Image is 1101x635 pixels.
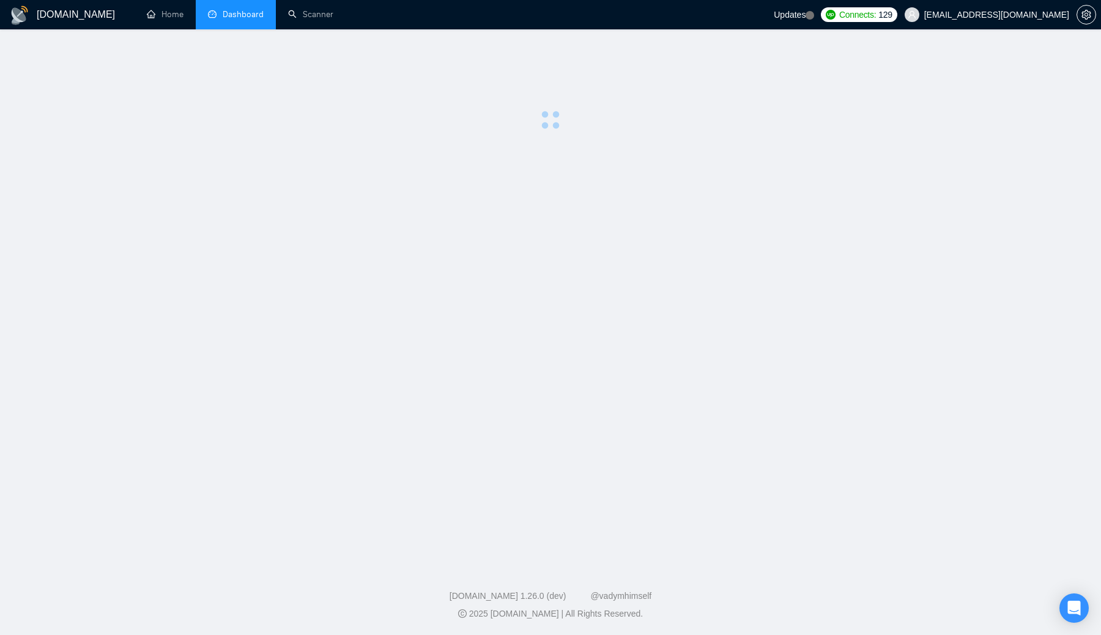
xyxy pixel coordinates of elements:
span: setting [1077,10,1095,20]
a: setting [1077,10,1096,20]
span: user [908,10,916,19]
a: searchScanner [288,9,333,20]
a: homeHome [147,9,183,20]
span: 129 [878,8,892,21]
div: Open Intercom Messenger [1059,593,1089,623]
span: Updates [774,10,806,20]
span: dashboard [208,10,217,18]
a: @vadymhimself [590,591,651,601]
span: Dashboard [223,9,264,20]
button: setting [1077,5,1096,24]
span: Connects: [839,8,876,21]
img: upwork-logo.png [826,10,836,20]
a: [DOMAIN_NAME] 1.26.0 (dev) [450,591,566,601]
div: 2025 [DOMAIN_NAME] | All Rights Reserved. [10,607,1091,620]
img: logo [10,6,29,25]
span: copyright [458,609,467,618]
